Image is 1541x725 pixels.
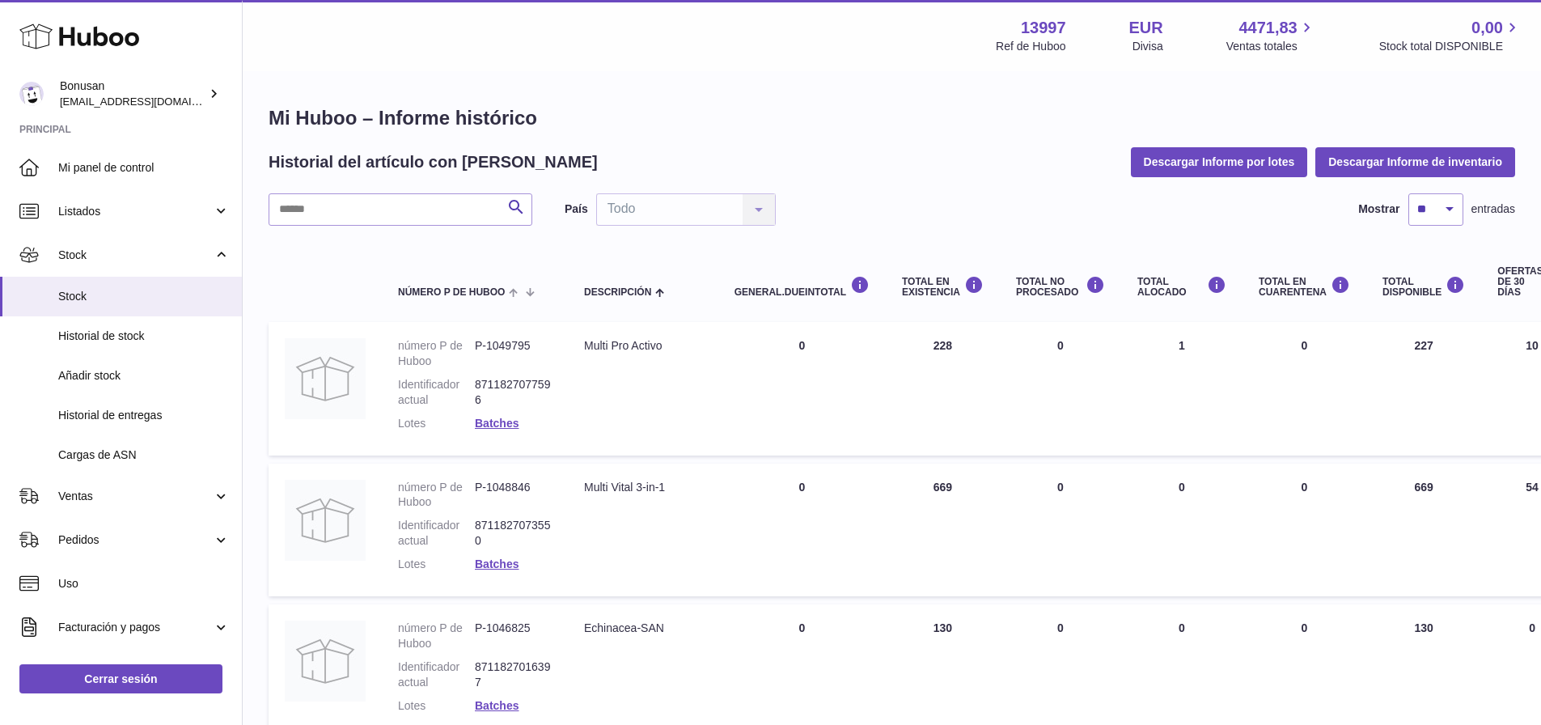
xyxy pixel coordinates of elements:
strong: 13997 [1021,17,1066,39]
td: 669 [886,464,1000,596]
span: Añadir stock [58,368,230,384]
dt: número P de Huboo [398,621,475,651]
div: Ref de Huboo [996,39,1065,54]
dt: Identificador actual [398,377,475,408]
span: Pedidos [58,532,213,548]
a: Batches [475,417,519,430]
dd: 8711827077596 [475,377,552,408]
span: entradas [1471,201,1515,217]
span: Ventas [58,489,213,504]
div: Total ALOCADO [1137,276,1226,298]
span: Historial de entregas [58,408,230,423]
span: Listados [58,204,213,219]
dt: Lotes [398,557,475,572]
dt: Identificador actual [398,659,475,690]
td: 669 [1366,464,1481,596]
img: product image [285,338,366,419]
span: 4471,83 [1238,17,1297,39]
a: Batches [475,699,519,712]
span: Mi panel de control [58,160,230,176]
span: 0 [1302,481,1308,494]
span: Stock [58,289,230,304]
td: 0 [718,322,886,455]
span: Cargas de ASN [58,447,230,463]
dd: P-1046825 [475,621,552,651]
span: Facturación y pagos [58,620,213,635]
img: product image [285,480,366,561]
button: Descargar Informe de inventario [1315,147,1515,176]
span: Ventas totales [1226,39,1316,54]
strong: EUR [1129,17,1163,39]
dt: número P de Huboo [398,338,475,369]
td: 0 [1121,464,1243,596]
label: País [565,201,588,217]
div: Bonusan [60,78,205,109]
dd: 8711827073550 [475,518,552,549]
td: 0 [1000,464,1121,596]
dt: Identificador actual [398,518,475,549]
h2: Historial del artículo con [PERSON_NAME] [269,151,598,173]
span: [EMAIL_ADDRESS][DOMAIN_NAME] [60,95,238,108]
img: info@bonusan.es [19,82,44,106]
td: 227 [1366,322,1481,455]
div: Echinacea-SAN [584,621,702,636]
dt: Lotes [398,698,475,714]
a: 0,00 Stock total DISPONIBLE [1379,17,1522,54]
span: 0 [1302,621,1308,634]
img: product image [285,621,366,702]
button: Descargar Informe por lotes [1131,147,1308,176]
a: Cerrar sesión [19,664,222,693]
dd: P-1049795 [475,338,552,369]
div: Total en EXISTENCIA [902,276,984,298]
a: 4471,83 Ventas totales [1226,17,1316,54]
span: Descripción [584,287,651,298]
span: Stock total DISPONIBLE [1379,39,1522,54]
dd: 8711827016397 [475,659,552,690]
td: 0 [718,464,886,596]
label: Mostrar [1358,201,1399,217]
td: 1 [1121,322,1243,455]
span: 0 [1302,339,1308,352]
span: Historial de stock [58,329,230,344]
div: Divisa [1132,39,1163,54]
div: Multi Pro Activo [584,338,702,354]
span: Uso [58,576,230,591]
span: 0,00 [1471,17,1503,39]
h1: Mi Huboo – Informe histórico [269,105,1515,131]
a: Batches [475,558,519,570]
div: Total NO PROCESADO [1016,276,1105,298]
dt: Lotes [398,416,475,431]
span: Stock [58,248,213,263]
div: general.dueInTotal [735,276,870,298]
dd: P-1048846 [475,480,552,511]
td: 0 [1000,322,1121,455]
dt: número P de Huboo [398,480,475,511]
span: número P de Huboo [398,287,505,298]
div: Total en CUARENTENA [1259,276,1350,298]
td: 228 [886,322,1000,455]
div: Total DISPONIBLE [1382,276,1465,298]
div: Multi Vital 3-in-1 [584,480,702,495]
